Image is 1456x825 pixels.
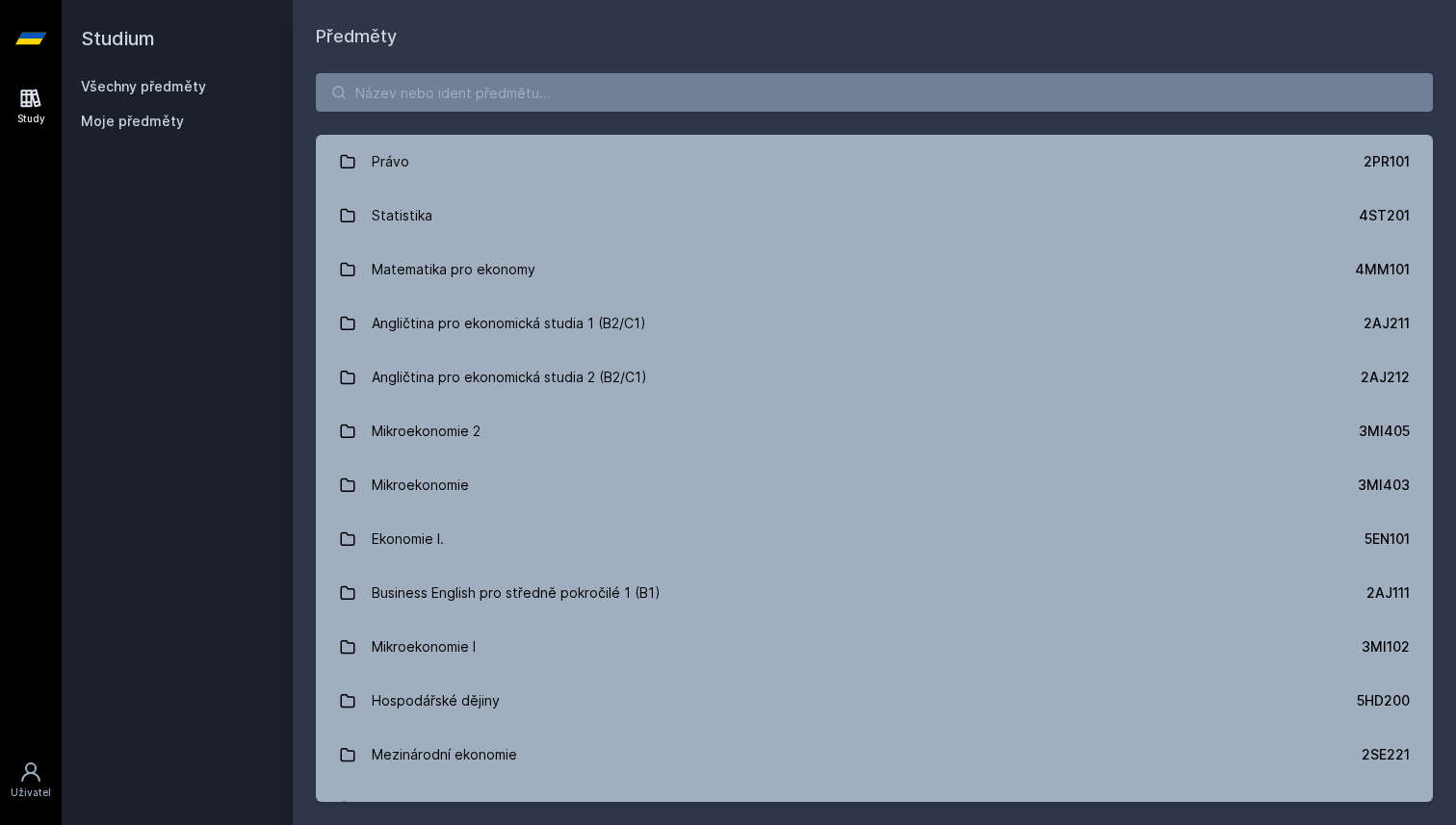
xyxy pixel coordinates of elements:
div: Mikroekonomie 2 [372,412,481,451]
div: Angličtina pro ekonomická studia 1 (B2/C1) [372,304,646,343]
a: Mezinárodní ekonomie 2SE221 [316,728,1433,782]
div: 2SE221 [1362,745,1410,764]
div: 4ST201 [1359,206,1410,225]
div: Mikroekonomie [372,466,469,504]
div: 2AJ212 [1361,368,1410,387]
div: Mezinárodní ekonomie [372,735,517,774]
input: Název nebo ident předmětu… [316,73,1433,112]
a: Ekonomie I. 5EN101 [316,512,1433,566]
a: Mikroekonomie I 3MI102 [316,620,1433,674]
div: Business English pro středně pokročilé 1 (B1) [372,574,661,612]
span: Moje předměty [81,112,184,131]
a: Study [4,77,58,136]
a: Angličtina pro ekonomická studia 2 (B2/C1) 2AJ212 [316,350,1433,404]
a: Matematika pro ekonomy 4MM101 [316,243,1433,296]
div: 2AJ211 [1364,314,1410,333]
div: 3MI102 [1362,637,1410,657]
div: Matematika pro ekonomy [372,250,535,289]
a: Hospodářské dějiny 5HD200 [316,674,1433,728]
div: Právo [372,142,409,181]
div: Statistika [372,196,432,235]
div: Hospodářské dějiny [372,682,500,720]
a: Uživatel [4,751,58,810]
h1: Předměty [316,23,1433,50]
a: Angličtina pro ekonomická studia 1 (B2/C1) 2AJ211 [316,296,1433,350]
div: 4MM101 [1355,260,1410,279]
div: 5HD200 [1357,691,1410,710]
a: Business English pro středně pokročilé 1 (B1) 2AJ111 [316,566,1433,620]
div: 3MI403 [1358,476,1410,495]
a: Statistika 4ST201 [316,189,1433,243]
div: 3MI405 [1359,422,1410,441]
div: Uživatel [11,786,51,800]
div: 2AJ111 [1366,583,1410,603]
div: 5EN101 [1365,529,1410,549]
a: Mikroekonomie 3MI403 [316,458,1433,512]
a: Všechny předměty [81,78,206,94]
div: Ekonomie I. [372,520,444,558]
div: 22F200 [1359,799,1410,818]
div: Angličtina pro ekonomická studia 2 (B2/C1) [372,358,647,397]
a: Právo 2PR101 [316,135,1433,189]
div: Mikroekonomie I [372,628,476,666]
a: Mikroekonomie 2 3MI405 [316,404,1433,458]
div: 2PR101 [1364,152,1410,171]
div: Study [17,112,45,126]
